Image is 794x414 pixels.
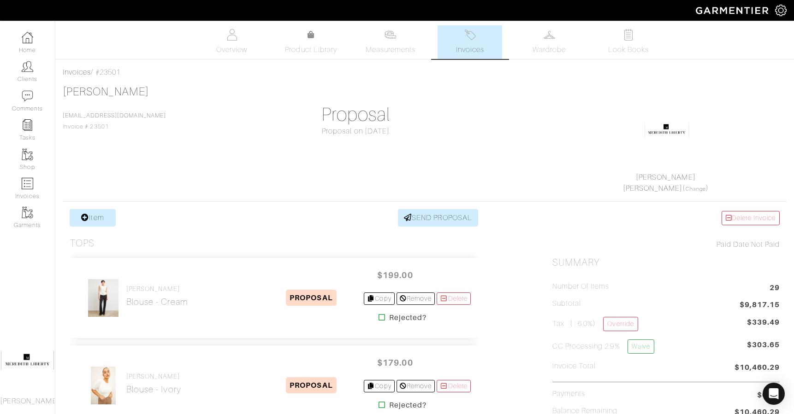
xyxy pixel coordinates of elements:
img: garments-icon-b7da505a4dc4fd61783c78ac3ca0ef83fa9d6f193b1c9dc38574b1d14d53ca28.png [22,207,33,218]
span: PROPOSAL [286,290,336,306]
a: [EMAIL_ADDRESS][DOMAIN_NAME] [63,112,166,119]
img: gear-icon-white-bd11855cb880d31180b6d7d6211b90ccbf57a29d726f0c71d8c61bd08dd39cc2.png [775,5,787,16]
a: Delete [437,292,471,305]
span: Overview [216,44,247,55]
img: orders-icon-0abe47150d42831381b5fb84f609e132dff9fe21cb692f30cb5eec754e2cba89.png [22,178,33,189]
a: Item [70,209,116,227]
h4: [PERSON_NAME] [126,373,181,380]
img: garmentier-logo-header-white-b43fb05a5012e4ada735d5af1a66efaba907eab6374d6393d1fbf88cb4ef424d.png [691,2,775,18]
img: HegcQjJuAsR47ES8XKWohyqc [88,279,119,317]
a: Copy [364,380,395,392]
img: mRQKFa8Kwmbnk9oSZ5yp17zy [90,366,117,405]
img: measurements-466bbee1fd09ba9460f595b01e5d73f9e2bff037440d3c8f018324cb6cdf7a4a.svg [385,29,396,41]
a: Look Books [596,25,661,59]
h1: Proposal [242,104,469,126]
h2: Summary [552,257,780,268]
div: Not Paid [552,239,780,250]
a: [PERSON_NAME] [63,86,149,98]
img: garments-icon-b7da505a4dc4fd61783c78ac3ca0ef83fa9d6f193b1c9dc38574b1d14d53ca28.png [22,149,33,160]
a: SEND PROPOSAL [398,209,478,227]
strong: Rejected? [389,312,427,323]
span: $0.00 [757,390,780,401]
span: 29 [770,282,780,295]
a: Measurements [358,25,423,59]
img: comment-icon-a0a6a9ef722e966f86d9cbdc48e553b5cf19dbc54f86b18d962a5391bc8f6eb6.png [22,90,33,102]
a: [PERSON_NAME] [636,173,696,181]
a: Invoices [63,68,91,76]
span: Invoices [456,44,484,55]
img: wardrobe-487a4870c1b7c33e795ec22d11cfc2ed9d08956e64fb3008fe2437562e282088.svg [544,29,555,41]
span: Paid Date: [717,240,751,249]
a: Change [686,186,706,192]
span: Invoice # 23501 [63,112,166,130]
a: Product Library [279,29,344,55]
span: Wardrobe [533,44,566,55]
a: Override [603,317,638,331]
a: Invoices [438,25,502,59]
a: Remove [397,380,435,392]
a: [PERSON_NAME] Blouse - ivory [126,373,181,395]
h5: CC Processing 2.9% [552,339,654,354]
strong: Rejected? [389,400,427,411]
div: Proposal on [DATE] [242,126,469,137]
div: ( ) [556,172,776,194]
span: $303.65 [747,339,780,357]
div: / #23501 [63,67,787,78]
span: PROPOSAL [286,377,336,393]
h5: Invoice Total [552,362,596,371]
h5: Number of Items [552,282,610,291]
h2: Blouse - cream [126,297,188,307]
a: Remove [397,292,435,305]
span: $9,817.15 [740,299,780,312]
h4: [PERSON_NAME] [126,285,188,293]
img: reminder-icon-8004d30b9f0a5d33ae49ab947aed9ed385cf756f9e5892f1edd6e32f2345188e.png [22,119,33,131]
span: Measurements [366,44,416,55]
img: orders-27d20c2124de7fd6de4e0e44c1d41de31381a507db9b33961299e4e07d508b8c.svg [464,29,476,41]
a: Wardrobe [517,25,581,59]
a: [PERSON_NAME] Blouse - cream [126,285,188,307]
h5: Tax ( : 6.0%) [552,317,638,331]
img: todo-9ac3debb85659649dc8f770b8b6100bb5dab4b48dedcbae339e5042a72dfd3cc.svg [623,29,634,41]
span: $339.49 [747,317,780,328]
h3: Tops [70,238,95,249]
a: Overview [200,25,264,59]
h5: Payments [552,390,585,398]
a: Delete Invoice [722,211,780,225]
span: $199.00 [367,265,423,285]
a: [PERSON_NAME] [623,184,683,192]
a: Waive [628,339,654,354]
span: Look Books [608,44,649,55]
span: $179.00 [367,353,423,373]
span: Product Library [285,44,337,55]
img: basicinfo-40fd8af6dae0f16599ec9e87c0ef1c0a1fdea2edbe929e3d69a839185d80c458.svg [226,29,237,41]
img: dashboard-icon-dbcd8f5a0b271acd01030246c82b418ddd0df26cd7fceb0bd07c9910d44c42f6.png [22,32,33,43]
img: clients-icon-6bae9207a08558b7cb47a8932f037763ab4055f8c8b6bfacd5dc20c3e0201464.png [22,61,33,72]
h5: Subtotal [552,299,581,308]
a: Delete [437,380,471,392]
h2: Blouse - ivory [126,384,181,395]
span: $10,460.29 [735,362,780,374]
a: Copy [364,292,395,305]
div: Open Intercom Messenger [763,383,785,405]
img: 1582320281440.png.png [644,107,690,153]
